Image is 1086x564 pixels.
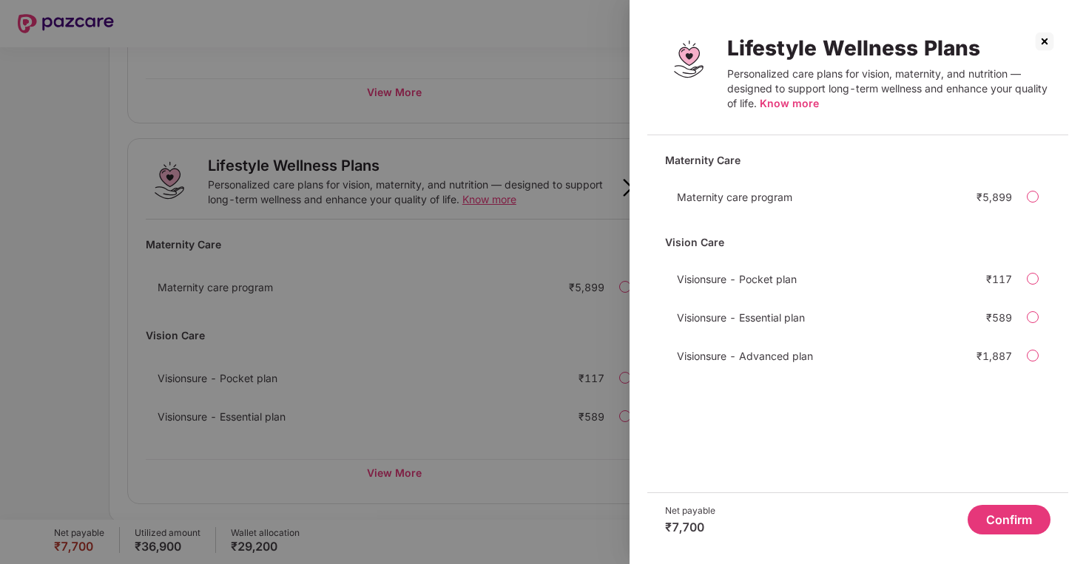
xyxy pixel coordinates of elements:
div: Personalized care plans for vision, maternity, and nutrition — designed to support long-term well... [727,67,1050,111]
img: Lifestyle Wellness Plans [665,35,712,83]
div: ₹589 [986,311,1012,324]
span: Know more [760,97,819,109]
button: Confirm [968,505,1050,534]
div: Vision Care [665,229,1050,255]
span: Visionsure - Advanced plan [677,350,813,362]
div: ₹1,887 [977,350,1012,362]
div: Maternity Care [665,147,1050,173]
div: ₹5,899 [977,191,1012,203]
img: svg+xml;base64,PHN2ZyBpZD0iQ3Jvc3MtMzJ4MzIiIHhtbG5zPSJodHRwOi8vd3d3LnczLm9yZy8yMDAwL3N2ZyIgd2lkdG... [1033,30,1056,53]
div: ₹7,700 [665,520,715,534]
span: Visionsure - Essential plan [677,311,805,324]
div: Lifestyle Wellness Plans [727,35,1050,61]
span: Maternity care program [677,191,792,203]
div: ₹117 [986,273,1012,285]
div: Net payable [665,505,715,517]
span: Visionsure - Pocket plan [677,273,797,285]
